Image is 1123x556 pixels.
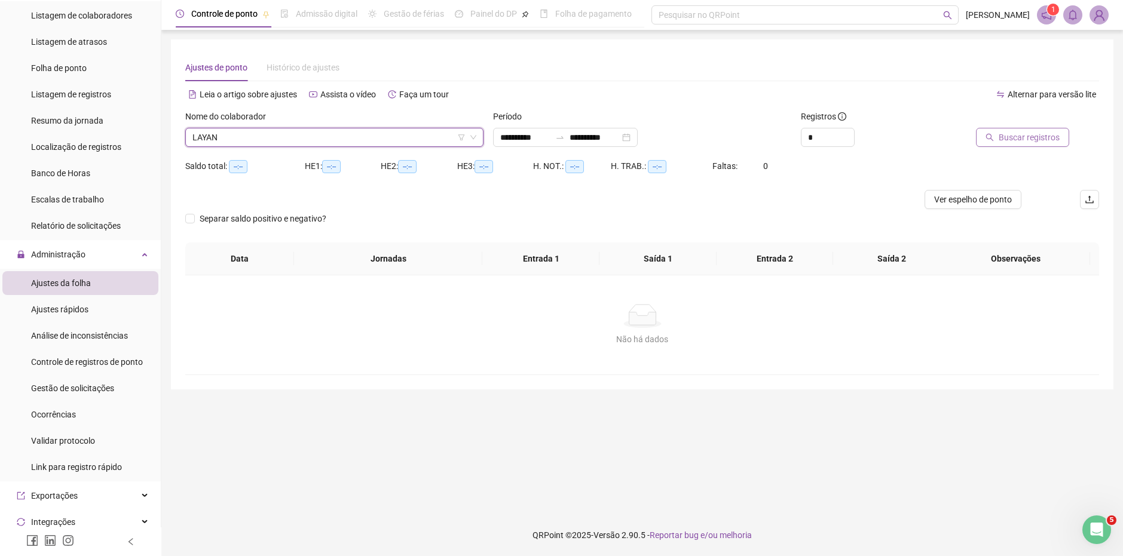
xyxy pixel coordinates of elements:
span: left [127,537,135,546]
span: Listagem de atrasos [31,37,107,47]
span: swap [996,90,1005,99]
span: Banco de Horas [31,168,90,178]
div: HE 1: [305,159,381,173]
span: Faça um tour [399,90,449,99]
div: H. TRAB.: [611,159,712,173]
span: down [470,134,477,141]
span: file-done [280,10,289,18]
span: youtube [309,90,317,99]
span: pushpin [522,11,529,18]
span: [PERSON_NAME] [966,8,1030,21]
span: Assista o vídeo [320,90,376,99]
span: dashboard [455,10,463,18]
th: Entrada 1 [482,242,599,275]
span: book [540,10,548,18]
span: Observações [951,252,1081,265]
span: Exportações [31,491,78,500]
sup: 1 [1047,4,1059,16]
span: Escalas de trabalho [31,195,104,204]
span: export [17,492,25,500]
span: Administração [31,250,85,259]
button: Ver espelho de ponto [925,190,1021,209]
img: 74145 [1090,6,1108,24]
span: Listagem de registros [31,90,111,99]
iframe: Intercom live chat [1082,515,1111,544]
span: instagram [62,535,74,546]
span: Controle de ponto [191,9,258,19]
span: Separar saldo positivo e negativo? [195,212,331,225]
span: Faltas: [712,161,739,171]
span: --:-- [475,160,493,173]
span: sun [368,10,377,18]
span: lock [17,250,25,259]
span: Link para registro rápido [31,462,122,472]
span: linkedin [44,535,56,546]
span: clock-circle [176,10,184,18]
span: Gestão de férias [384,9,444,19]
span: Ver espelho de ponto [934,193,1012,206]
span: upload [1085,195,1094,204]
span: Ajustes de ponto [185,63,247,72]
button: Buscar registros [976,128,1069,147]
span: Alternar para versão lite [1008,90,1096,99]
span: Listagem de colaboradores [31,11,132,20]
span: swap-right [555,133,565,142]
span: Localização de registros [31,142,121,152]
div: HE 3: [457,159,533,173]
span: Ajustes rápidos [31,305,88,314]
span: 1 [1051,5,1055,14]
span: Leia o artigo sobre ajustes [200,90,297,99]
th: Jornadas [294,242,482,275]
span: search [986,133,994,142]
span: Resumo da jornada [31,116,103,125]
span: info-circle [838,112,846,121]
span: Ocorrências [31,410,76,419]
span: Histórico de ajustes [267,63,339,72]
th: Entrada 2 [717,242,834,275]
span: pushpin [262,11,270,18]
span: LAYAN [192,128,476,146]
span: --:-- [398,160,417,173]
span: facebook [26,535,38,546]
span: sync [17,518,25,526]
th: Saída 1 [599,242,717,275]
span: 0 [763,161,768,171]
div: Não há dados [200,333,1085,346]
span: Gestão de solicitações [31,383,114,393]
span: Controle de registros de ponto [31,357,143,367]
span: bell [1067,10,1078,20]
span: Validar protocolo [31,436,95,446]
label: Nome do colaborador [185,110,274,123]
footer: QRPoint © 2025 - 2.90.5 - [161,514,1123,556]
span: Integrações [31,517,75,527]
span: notification [1041,10,1052,20]
div: Saldo total: [185,159,305,173]
span: --:-- [229,160,247,173]
span: --:-- [322,160,341,173]
span: 5 [1107,515,1116,525]
span: to [555,133,565,142]
span: Ajustes da folha [31,278,91,288]
label: Período [493,110,530,123]
span: search [943,11,952,20]
span: Folha de pagamento [555,9,632,19]
span: Folha de ponto [31,63,87,73]
span: --:-- [648,160,666,173]
span: Painel do DP [470,9,517,19]
span: history [388,90,396,99]
span: Admissão digital [296,9,357,19]
span: Relatório de solicitações [31,221,121,231]
div: HE 2: [381,159,457,173]
span: --:-- [565,160,584,173]
span: Registros [801,110,846,123]
span: file-text [188,90,197,99]
span: Versão [593,530,620,540]
span: filter [458,134,465,141]
span: Reportar bug e/ou melhoria [650,530,752,540]
th: Data [185,242,294,275]
th: Observações [941,242,1090,275]
span: Análise de inconsistências [31,331,128,340]
div: H. NOT.: [533,159,611,173]
th: Saída 2 [833,242,950,275]
span: Buscar registros [999,131,1060,144]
